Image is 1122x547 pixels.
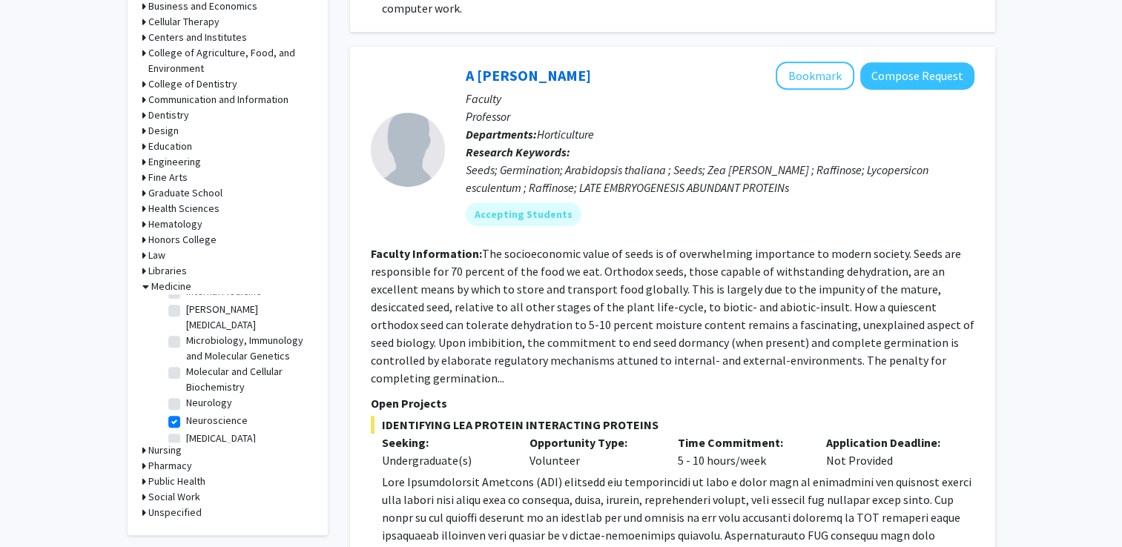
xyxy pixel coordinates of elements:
[148,263,187,279] h3: Libraries
[466,90,974,107] p: Faculty
[148,489,200,505] h3: Social Work
[678,434,804,451] p: Time Commitment:
[186,413,248,428] label: Neuroscience
[860,62,974,90] button: Compose Request to A Downie
[148,201,220,216] h3: Health Sciences
[148,185,222,201] h3: Graduate School
[148,92,288,107] h3: Communication and Information
[148,248,165,263] h3: Law
[466,66,591,84] a: A [PERSON_NAME]
[148,232,217,248] h3: Honors College
[148,154,201,170] h3: Engineering
[186,364,309,395] label: Molecular and Cellular Biochemistry
[466,127,537,142] b: Departments:
[148,474,205,489] h3: Public Health
[11,480,63,536] iframe: Chat
[148,107,189,123] h3: Dentistry
[466,202,581,226] mat-chip: Accepting Students
[518,434,667,469] div: Volunteer
[148,14,220,30] h3: Cellular Therapy
[382,434,508,451] p: Seeking:
[186,302,309,333] label: [PERSON_NAME] [MEDICAL_DATA]
[776,62,854,90] button: Add A Downie to Bookmarks
[815,434,963,469] div: Not Provided
[826,434,952,451] p: Application Deadline:
[148,45,313,76] h3: College of Agriculture, Food, and Environment
[371,416,974,434] span: IDENTIFYING LEA PROTEIN INTERACTING PROTEINS
[148,139,192,154] h3: Education
[186,431,256,446] label: [MEDICAL_DATA]
[667,434,815,469] div: 5 - 10 hours/week
[148,458,192,474] h3: Pharmacy
[371,394,974,412] p: Open Projects
[382,451,508,469] div: Undergraduate(s)
[148,170,188,185] h3: Fine Arts
[186,333,309,364] label: Microbiology, Immunology and Molecular Genetics
[151,279,191,294] h3: Medicine
[466,145,570,159] b: Research Keywords:
[371,246,482,261] b: Faculty Information:
[466,107,974,125] p: Professor
[529,434,656,451] p: Opportunity Type:
[371,246,974,385] fg-read-more: The socioeconomic value of seeds is of overwhelming importance to modern society. Seeds are respo...
[148,216,202,232] h3: Hematology
[186,395,232,411] label: Neurology
[148,442,182,458] h3: Nursing
[148,76,237,92] h3: College of Dentistry
[537,127,594,142] span: Horticulture
[148,123,179,139] h3: Design
[148,505,202,520] h3: Unspecified
[148,30,247,45] h3: Centers and Institutes
[466,161,974,196] div: Seeds; Germination; Arabidopsis thaliana ; Seeds; Zea [PERSON_NAME] ; Raffinose; Lycopersicon esc...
